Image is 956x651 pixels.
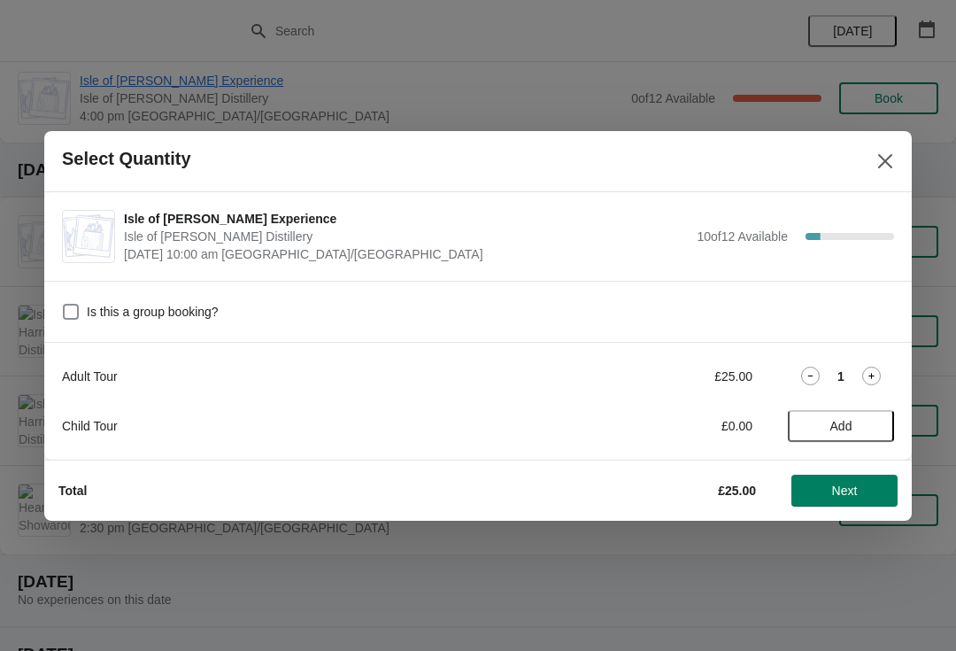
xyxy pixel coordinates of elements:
[837,368,844,385] strong: 1
[589,368,752,385] div: £25.00
[62,368,553,385] div: Adult Tour
[63,214,114,257] img: Isle of Harris Gin Experience | Isle of Harris Distillery | August 29 | 10:00 am Europe/London
[589,417,752,435] div: £0.00
[830,419,852,433] span: Add
[87,303,219,321] span: Is this a group booking?
[788,410,894,442] button: Add
[791,475,898,507] button: Next
[124,228,688,245] span: Isle of [PERSON_NAME] Distillery
[62,417,553,435] div: Child Tour
[124,245,688,263] span: [DATE] 10:00 am [GEOGRAPHIC_DATA]/[GEOGRAPHIC_DATA]
[832,484,858,498] span: Next
[869,145,901,177] button: Close
[718,484,756,498] strong: £25.00
[62,149,191,169] h2: Select Quantity
[697,229,788,244] span: 10 of 12 Available
[58,484,87,498] strong: Total
[124,210,688,228] span: Isle of [PERSON_NAME] Experience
